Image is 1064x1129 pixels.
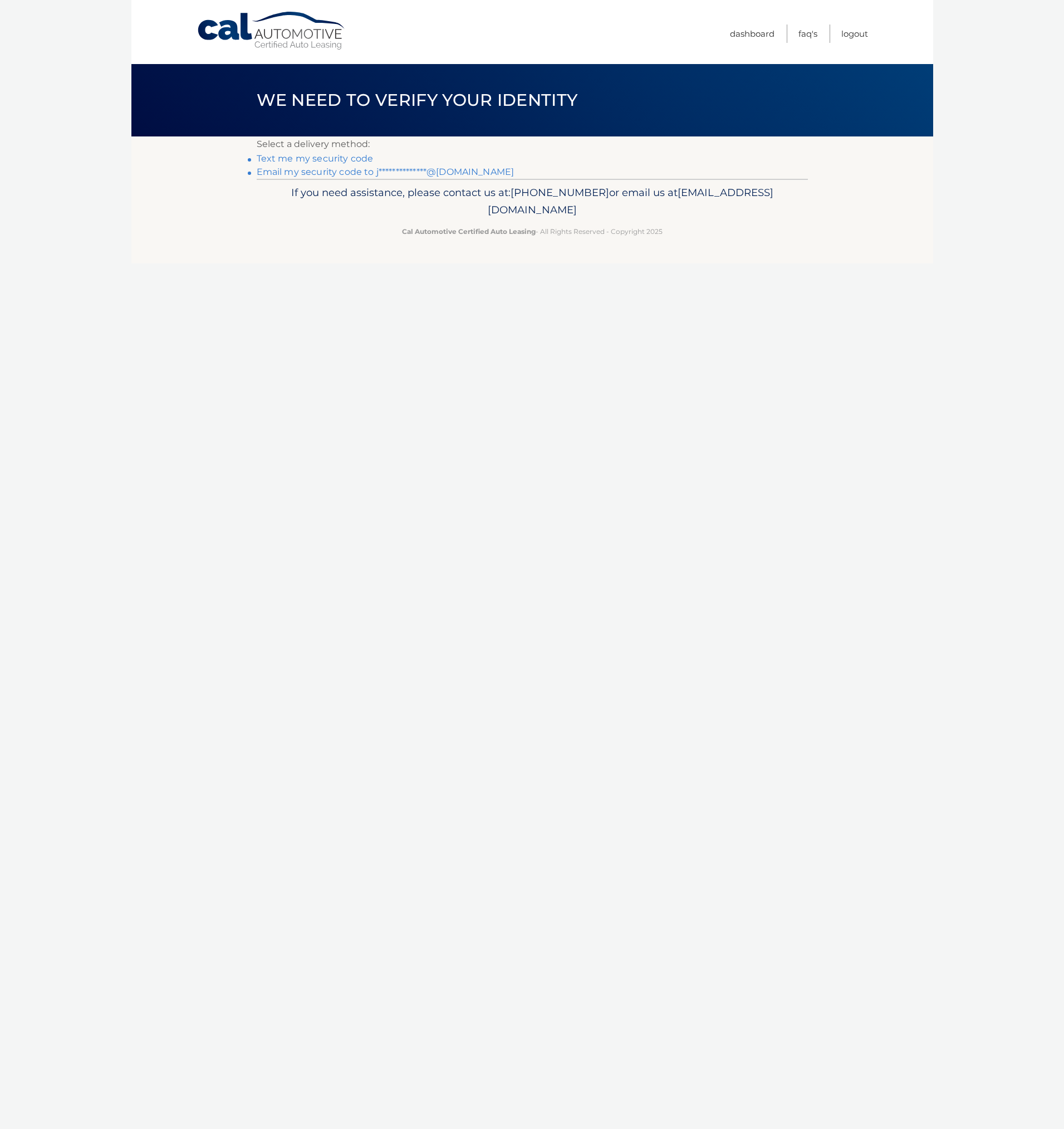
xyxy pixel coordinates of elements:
a: Logout [841,25,868,43]
a: Cal Automotive [197,11,347,51]
a: FAQ's [798,25,817,43]
p: Select a delivery method: [257,136,808,152]
a: Dashboard [730,25,774,43]
span: [PHONE_NUMBER] [511,186,609,199]
strong: Cal Automotive Certified Auto Leasing [402,227,536,236]
p: If you need assistance, please contact us at: or email us at [264,184,801,219]
a: Text me my security code [257,153,374,164]
span: We need to verify your identity [257,90,578,110]
p: - All Rights Reserved - Copyright 2025 [264,226,801,237]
